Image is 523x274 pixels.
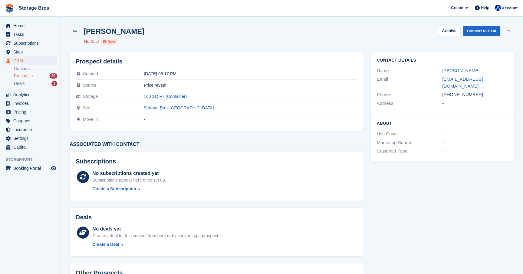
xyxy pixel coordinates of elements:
[5,4,14,13] img: stora-icon-8386f47178a22dfd0bd8f6a31ec36ba5ce8667c1dd55bd0f319d3a0aa187defe.svg
[3,90,57,99] a: menu
[3,164,57,172] a: menu
[92,177,166,183] div: Subscriptions appear here once set up.
[442,139,508,146] div: -
[442,100,508,107] div: -
[377,100,442,107] div: Address
[13,90,50,99] span: Analytics
[92,186,166,192] a: Create a Subscription
[144,94,187,99] a: 160 SQ FT (Container)
[14,66,57,72] a: Contacts
[144,105,214,110] a: Storage Bros [GEOGRAPHIC_DATA]
[76,58,357,65] h2: Prospect details
[3,125,57,134] a: menu
[377,139,442,146] div: Marketing Source
[377,67,442,74] div: Name
[16,3,51,13] a: Storage Bros
[3,56,57,65] a: menu
[3,39,57,47] a: menu
[92,225,219,233] div: No deals yet
[76,214,92,221] h2: Deals
[92,233,219,239] div: Create a deal for this contact from here or by converting a prospect.
[442,68,479,73] a: [PERSON_NAME]
[83,94,98,99] span: Storage
[377,120,508,126] h2: About
[3,108,57,116] a: menu
[463,26,500,36] a: Convert to Deal
[84,27,144,35] h2: [PERSON_NAME]
[144,71,357,76] div: [DATE] 09:17 PM
[451,5,463,11] span: Create
[14,81,25,86] span: Deals
[101,39,117,45] li: New
[13,117,50,125] span: Coupons
[13,108,50,116] span: Pricing
[83,117,98,122] span: Move in
[14,73,57,79] a: Prospects 39
[14,80,57,87] a: Deals 1
[13,164,50,172] span: Booking Portal
[5,156,60,163] span: Storefront
[13,39,50,47] span: Subscriptions
[442,76,483,89] a: [EMAIL_ADDRESS][DOMAIN_NAME]
[51,81,57,86] div: 1
[50,165,57,172] a: Preview store
[377,148,442,155] div: Customer Type
[377,131,442,137] div: Use Case
[3,21,57,30] a: menu
[144,117,357,122] div: -
[13,125,50,134] span: Insurance
[83,83,96,88] span: Source
[13,134,50,143] span: Settings
[76,158,357,165] h2: Subscriptions
[3,134,57,143] a: menu
[481,5,489,11] span: Help
[144,83,357,88] div: Price reveal
[92,241,119,248] div: Create a Deal
[377,91,442,98] div: Phone
[92,241,219,248] a: Create a Deal
[442,148,508,155] div: -
[377,58,508,63] h2: Contact Details
[377,76,442,89] div: Email
[13,56,50,65] span: CRM
[83,71,98,76] span: Created
[13,48,50,56] span: Sites
[3,117,57,125] a: menu
[438,26,460,36] button: Archive
[3,30,57,39] a: menu
[3,99,57,108] a: menu
[442,91,508,98] div: [PHONE_NUMBER]
[495,5,501,11] img: Jamie O’Mara
[70,142,363,147] h3: Associated with contact
[92,170,166,177] div: No subscriptions created yet
[3,143,57,151] a: menu
[3,48,57,56] a: menu
[14,73,33,79] span: Prospects
[13,21,50,30] span: Home
[13,143,50,151] span: Capital
[83,105,90,110] span: Site
[92,186,136,192] div: Create a Subscription
[442,131,508,137] div: -
[84,39,99,45] li: No Deal
[13,99,50,108] span: Invoices
[502,5,518,11] span: Account
[13,30,50,39] span: Tasks
[50,73,57,79] div: 39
